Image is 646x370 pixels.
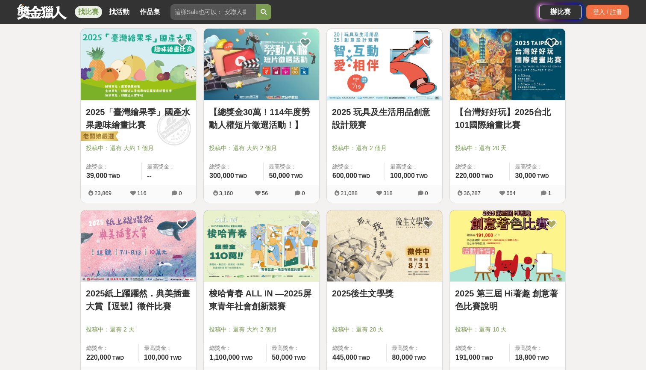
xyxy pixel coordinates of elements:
[455,144,560,153] span: 投稿中：還有 20 天
[482,355,493,361] span: TWD
[327,210,442,282] img: Cover Image
[147,172,152,179] span: --
[515,354,536,361] span: 18,800
[425,190,428,196] span: 0
[86,354,111,361] span: 220,000
[455,344,504,352] span: 總獎金：
[86,344,133,352] span: 總獎金：
[272,354,293,361] span: 50,000
[358,173,370,179] span: TWD
[537,173,549,179] span: TWD
[332,344,381,352] span: 總獎金：
[81,29,196,100] img: Cover Image
[455,287,560,313] a: 2025 第三屆 Hi著趣 創意著色比賽說明
[358,355,370,361] span: TWD
[302,190,305,196] span: 0
[332,144,437,153] span: 投稿中：還有 2 個月
[86,163,136,171] span: 總獎金：
[86,144,191,153] span: 投稿中：還有 大約 1 個月
[209,354,240,361] span: 1,100,000
[86,287,191,313] a: 2025紙上躍躍然．典美插畫大賞【逗號】徵件比賽
[537,355,549,361] span: TWD
[515,172,536,179] span: 30,000
[464,190,481,196] span: 36,287
[86,172,107,179] span: 39,000
[269,172,290,179] span: 50,000
[204,29,319,100] img: Cover Image
[332,172,357,179] span: 600,000
[455,163,504,171] span: 總獎金：
[209,287,314,313] a: 梭哈青春 ALL IN —2025屏東青年社會創新競賽
[450,210,565,282] img: Cover Image
[179,190,182,196] span: 0
[204,210,319,282] img: Cover Image
[75,6,102,18] a: 找比賽
[106,6,133,18] a: 找活動
[416,173,428,179] span: TWD
[86,106,191,131] a: 2025「臺灣繪果季」國產水果趣味繪畫比賽
[170,4,256,20] input: 這樣Sale也可以： 安聯人壽創意銷售法募集
[414,355,426,361] span: TWD
[235,173,247,179] span: TWD
[209,163,258,171] span: 總獎金：
[390,163,437,171] span: 最高獎金：
[144,354,169,361] span: 100,000
[209,344,261,352] span: 總獎金：
[144,344,191,352] span: 最高獎金：
[209,325,314,334] span: 投稿中：還有 大約 2 個月
[332,354,357,361] span: 445,000
[586,5,629,19] div: 登入 / 註冊
[241,355,253,361] span: TWD
[147,163,191,171] span: 最高獎金：
[539,5,582,19] a: 辦比賽
[269,163,314,171] span: 最高獎金：
[219,190,233,196] span: 3,160
[209,172,234,179] span: 300,000
[506,190,516,196] span: 664
[112,355,124,361] span: TWD
[170,355,182,361] span: TWD
[209,106,314,131] a: 【總獎金30萬！114年度勞動人權短片徵選活動！】
[332,325,437,334] span: 投稿中：還有 20 天
[136,6,164,18] a: 作品集
[455,354,480,361] span: 191,000
[450,29,565,100] img: Cover Image
[482,173,493,179] span: TWD
[137,190,147,196] span: 116
[332,287,437,300] a: 2025後生文學獎
[262,190,268,196] span: 56
[291,173,302,179] span: TWD
[209,144,314,153] span: 投稿中：還有 大約 2 個月
[86,325,191,334] span: 投稿中：還有 2 天
[109,173,120,179] span: TWD
[81,210,196,282] img: Cover Image
[272,344,314,352] span: 最高獎金：
[455,325,560,334] span: 投稿中：還有 10 天
[455,172,480,179] span: 220,000
[327,29,442,100] img: Cover Image
[548,190,551,196] span: 1
[390,172,415,179] span: 100,000
[341,190,358,196] span: 21,088
[332,106,437,131] a: 2025 玩具及生活用品創意設計競賽
[294,355,305,361] span: TWD
[515,163,560,171] span: 最高獎金：
[383,190,393,196] span: 318
[392,344,437,352] span: 最高獎金：
[94,190,112,196] span: 23,869
[332,163,379,171] span: 總獎金：
[455,106,560,131] a: 【台灣好好玩】2025台北101國際繪畫比賽
[515,344,560,352] span: 最高獎金：
[392,354,413,361] span: 80,000
[79,131,118,143] img: 老闆娘嚴選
